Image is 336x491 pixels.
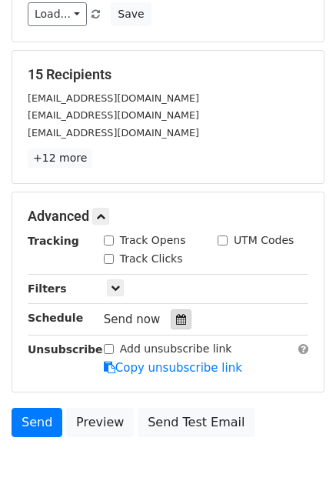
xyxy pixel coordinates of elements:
[28,208,308,225] h5: Advanced
[104,312,161,326] span: Send now
[120,341,232,357] label: Add unsubscribe link
[28,343,103,356] strong: Unsubscribe
[28,92,199,104] small: [EMAIL_ADDRESS][DOMAIN_NAME]
[138,408,254,437] a: Send Test Email
[259,417,336,491] iframe: Chat Widget
[66,408,134,437] a: Preview
[120,251,183,267] label: Track Clicks
[28,127,199,139] small: [EMAIL_ADDRESS][DOMAIN_NAME]
[28,312,83,324] strong: Schedule
[111,2,151,26] button: Save
[28,2,87,26] a: Load...
[28,109,199,121] small: [EMAIL_ADDRESS][DOMAIN_NAME]
[28,149,92,168] a: +12 more
[28,282,67,295] strong: Filters
[28,66,308,83] h5: 15 Recipients
[120,232,186,249] label: Track Opens
[12,408,62,437] a: Send
[234,232,294,249] label: UTM Codes
[28,235,79,247] strong: Tracking
[104,361,242,375] a: Copy unsubscribe link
